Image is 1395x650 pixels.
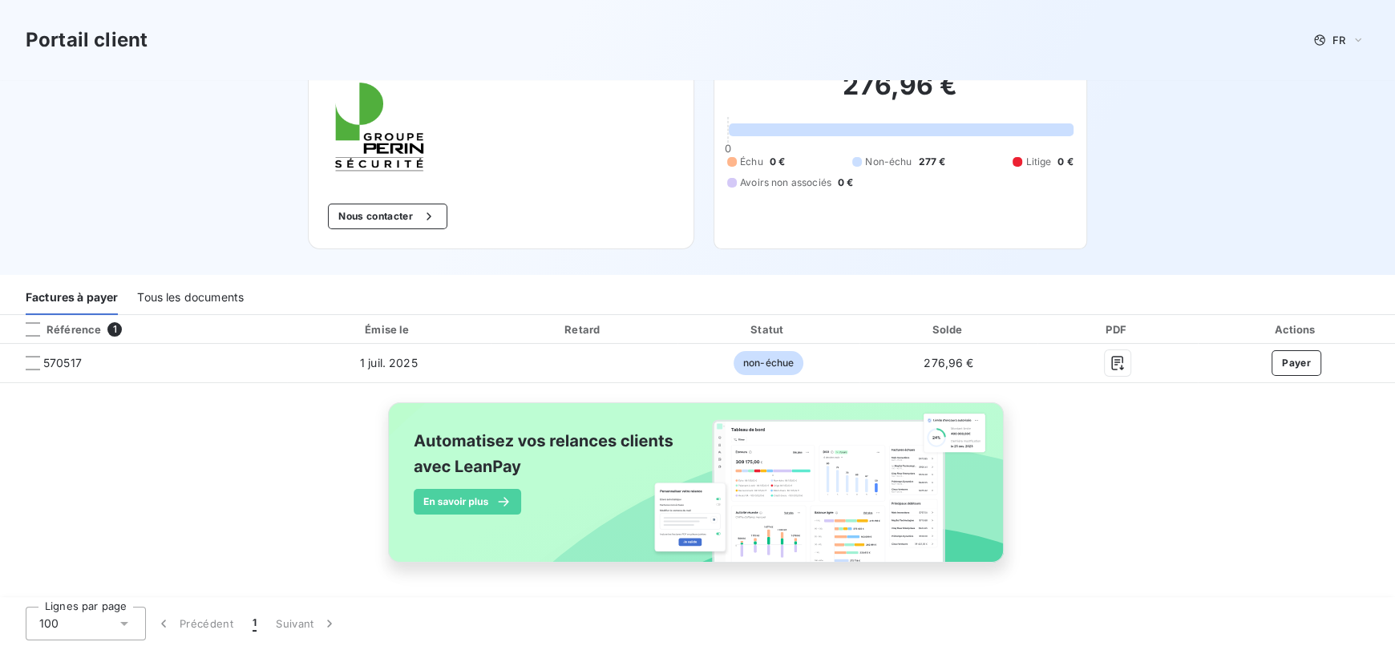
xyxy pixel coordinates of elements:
span: 0 € [770,155,785,169]
span: FR [1332,34,1345,46]
div: Actions [1201,321,1392,337]
span: 100 [39,616,59,632]
h2: 276,96 € [727,70,1074,118]
button: Précédent [146,607,243,640]
span: 0 [725,142,731,155]
img: Company logo [328,75,431,178]
button: Payer [1272,350,1321,376]
div: Factures à payer [26,281,118,315]
img: banner [374,393,1021,590]
span: Avoirs non associés [740,176,831,190]
span: Litige [1025,155,1051,169]
span: 1 [107,322,122,337]
span: 1 juil. 2025 [360,356,418,369]
div: Statut [681,321,857,337]
h3: Portail client [26,26,148,55]
button: Suivant [266,607,347,640]
div: Retard [494,321,674,337]
div: Référence [13,322,101,337]
span: 276,96 € [924,356,973,369]
div: Solde [863,321,1034,337]
div: Émise le [290,321,487,337]
button: 1 [243,607,266,640]
span: 0 € [1057,155,1073,169]
span: 277 € [918,155,945,169]
span: Non-échu [865,155,912,169]
span: Échu [740,155,763,169]
span: non-échue [734,351,803,375]
span: 1 [253,616,257,632]
div: PDF [1041,321,1194,337]
div: Tous les documents [137,281,244,315]
button: Nous contacter [328,204,447,229]
span: 0 € [838,176,853,190]
span: 570517 [43,355,82,371]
